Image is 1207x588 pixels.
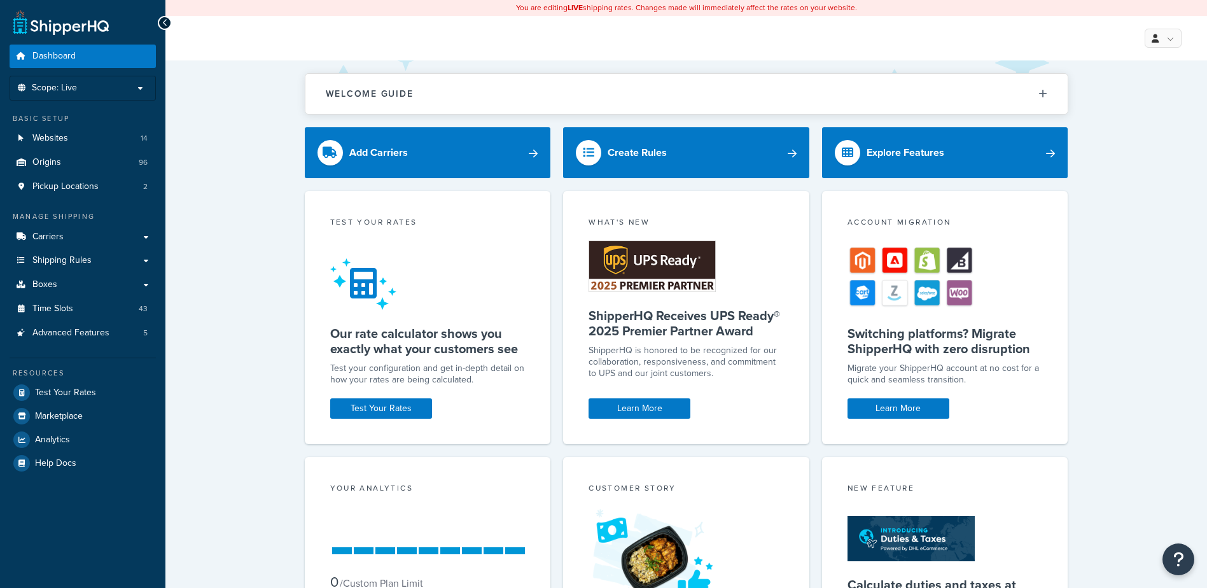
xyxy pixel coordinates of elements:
[32,255,92,266] span: Shipping Rules
[32,279,57,290] span: Boxes
[139,304,148,314] span: 43
[32,328,109,339] span: Advanced Features
[10,127,156,150] li: Websites
[10,452,156,475] a: Help Docs
[349,144,408,162] div: Add Carriers
[10,405,156,428] a: Marketplace
[32,51,76,62] span: Dashboard
[10,321,156,345] li: Advanced Features
[35,458,76,469] span: Help Docs
[10,151,156,174] a: Origins96
[10,297,156,321] a: Time Slots43
[10,175,156,199] li: Pickup Locations
[32,133,68,144] span: Websites
[589,308,784,339] h5: ShipperHQ Receives UPS Ready® 2025 Premier Partner Award
[589,482,784,497] div: Customer Story
[326,89,414,99] h2: Welcome Guide
[10,175,156,199] a: Pickup Locations2
[143,328,148,339] span: 5
[10,273,156,297] a: Boxes
[32,157,61,168] span: Origins
[563,127,809,178] a: Create Rules
[822,127,1068,178] a: Explore Features
[568,2,583,13] b: LIVE
[141,133,148,144] span: 14
[10,297,156,321] li: Time Slots
[330,482,526,497] div: Your Analytics
[848,326,1043,356] h5: Switching platforms? Migrate ShipperHQ with zero disruption
[330,326,526,356] h5: Our rate calculator shows you exactly what your customers see
[10,321,156,345] a: Advanced Features5
[32,181,99,192] span: Pickup Locations
[330,363,526,386] div: Test your configuration and get in-depth detail on how your rates are being calculated.
[10,368,156,379] div: Resources
[10,45,156,68] a: Dashboard
[330,398,432,419] a: Test Your Rates
[867,144,944,162] div: Explore Features
[143,181,148,192] span: 2
[32,304,73,314] span: Time Slots
[10,127,156,150] a: Websites14
[35,388,96,398] span: Test Your Rates
[589,398,690,419] a: Learn More
[10,211,156,222] div: Manage Shipping
[10,249,156,272] a: Shipping Rules
[848,216,1043,231] div: Account Migration
[139,157,148,168] span: 96
[10,225,156,249] a: Carriers
[10,151,156,174] li: Origins
[305,127,551,178] a: Add Carriers
[305,74,1068,114] button: Welcome Guide
[608,144,667,162] div: Create Rules
[32,232,64,242] span: Carriers
[848,482,1043,497] div: New Feature
[848,398,949,419] a: Learn More
[10,113,156,124] div: Basic Setup
[10,381,156,404] a: Test Your Rates
[848,363,1043,386] div: Migrate your ShipperHQ account at no cost for a quick and seamless transition.
[35,435,70,445] span: Analytics
[1162,543,1194,575] button: Open Resource Center
[330,216,526,231] div: Test your rates
[10,428,156,451] a: Analytics
[35,411,83,422] span: Marketplace
[589,345,784,379] p: ShipperHQ is honored to be recognized for our collaboration, responsiveness, and commitment to UP...
[32,83,77,94] span: Scope: Live
[589,216,784,231] div: What's New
